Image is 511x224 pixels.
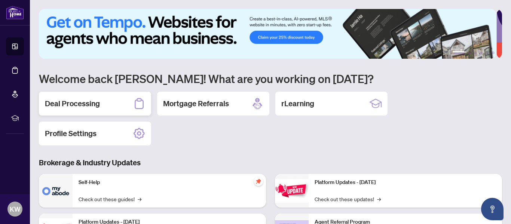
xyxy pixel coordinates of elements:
[39,9,496,59] img: Slide 0
[492,51,495,54] button: 6
[486,51,489,54] button: 5
[45,128,97,139] h2: Profile Settings
[453,51,465,54] button: 1
[315,178,496,187] p: Platform Updates - [DATE]
[315,195,381,203] a: Check out these updates!→
[39,157,502,168] h3: Brokerage & Industry Updates
[163,98,229,109] h2: Mortgage Referrals
[468,51,471,54] button: 2
[6,6,24,19] img: logo
[39,174,73,208] img: Self-Help
[480,51,483,54] button: 4
[79,178,260,187] p: Self-Help
[275,179,309,202] img: Platform Updates - June 23, 2025
[138,195,141,203] span: →
[481,198,504,220] button: Open asap
[79,195,141,203] a: Check out these guides!→
[281,98,314,109] h2: rLearning
[39,71,502,86] h1: Welcome back [PERSON_NAME]! What are you working on [DATE]?
[45,98,100,109] h2: Deal Processing
[474,51,477,54] button: 3
[254,177,263,186] span: pushpin
[377,195,381,203] span: →
[10,204,21,214] span: KW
